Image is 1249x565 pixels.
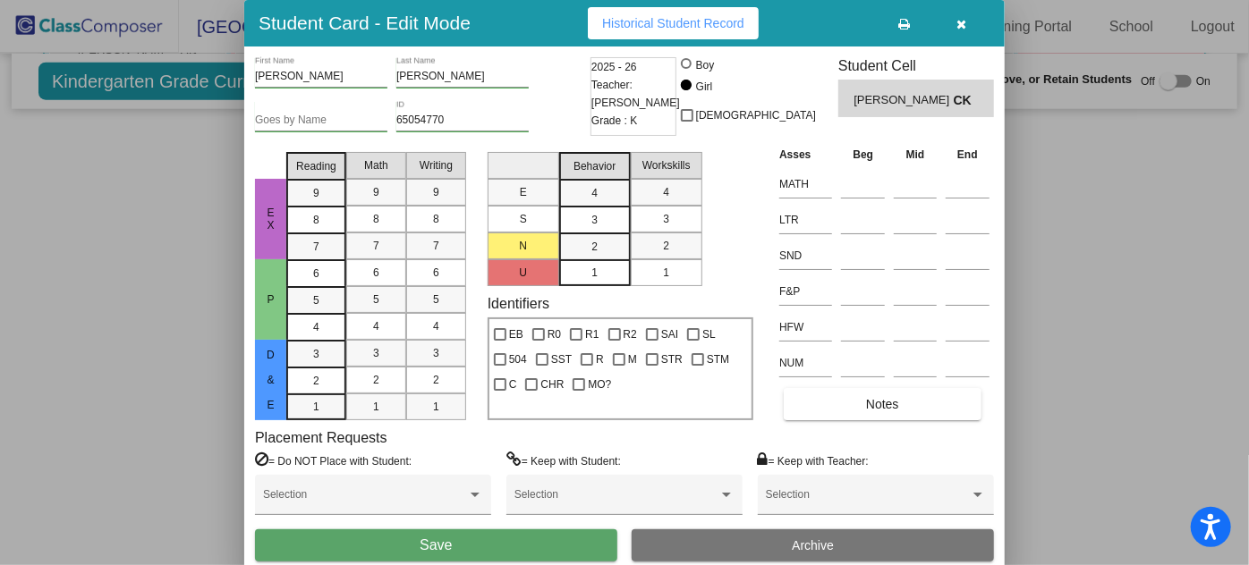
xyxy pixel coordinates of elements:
span: 6 [313,266,319,282]
span: 4 [313,319,319,335]
span: Grade : K [591,112,637,130]
span: Historical Student Record [602,16,744,30]
span: 3 [591,212,598,228]
span: 4 [663,184,669,200]
span: Writing [420,157,453,173]
span: STR [661,349,683,370]
span: R0 [548,324,561,345]
input: goes by name [255,114,387,127]
span: 4 [433,318,439,334]
span: 2 [313,373,319,389]
span: 2 [373,372,379,388]
button: Notes [784,388,981,420]
span: Archive [792,538,834,552]
label: Placement Requests [255,429,387,446]
input: assessment [779,350,832,376]
span: 8 [313,212,319,228]
span: MO? [588,374,611,395]
div: Girl [695,79,713,95]
span: 1 [373,399,379,415]
span: EX [263,207,279,232]
span: 9 [373,184,379,200]
th: Asses [775,145,837,164]
span: 2025 - 26 [591,58,637,76]
label: = Do NOT Place with Student: [255,451,412,469]
span: 6 [373,265,379,281]
span: 3 [433,345,439,361]
span: P [263,293,279,306]
span: 7 [373,238,379,254]
th: Beg [837,145,889,164]
span: Save [420,537,452,552]
input: assessment [779,314,832,341]
span: 2 [591,239,598,255]
span: 7 [313,239,319,255]
span: 6 [433,265,439,281]
span: Math [364,157,388,173]
button: Historical Student Record [588,7,759,39]
h3: Student Card - Edit Mode [259,12,471,34]
span: R1 [585,324,599,345]
span: 3 [663,211,669,227]
span: M [628,349,637,370]
span: 2 [663,238,669,254]
label: Identifiers [488,295,549,312]
span: 3 [313,346,319,362]
span: 5 [433,291,439,308]
span: SAI [661,324,678,345]
span: [DEMOGRAPHIC_DATA] [696,105,816,126]
span: 5 [313,292,319,308]
input: assessment [779,171,832,198]
th: Mid [889,145,941,164]
span: 2 [433,372,439,388]
input: assessment [779,207,832,233]
button: Archive [632,529,994,561]
div: Boy [695,57,715,73]
span: 9 [313,185,319,201]
span: C [509,374,517,395]
input: assessment [779,242,832,269]
label: = Keep with Teacher: [758,451,869,469]
span: Workskills [642,157,691,173]
input: Enter ID [396,114,529,127]
span: EB [509,324,523,345]
span: 504 [509,349,527,370]
span: SST [551,349,572,370]
span: [PERSON_NAME] [854,91,953,110]
span: CHR [540,374,564,395]
span: R2 [624,324,637,345]
span: 9 [433,184,439,200]
span: 8 [373,211,379,227]
span: 5 [373,291,379,308]
span: Teacher: [PERSON_NAME] [591,76,680,112]
span: 1 [591,265,598,281]
span: SL [702,324,716,345]
span: 8 [433,211,439,227]
span: 4 [591,185,598,201]
span: STM [707,349,729,370]
span: 4 [373,318,379,334]
span: Notes [866,397,899,411]
span: Reading [296,158,336,174]
span: 1 [433,399,439,415]
span: 7 [433,238,439,254]
span: 1 [663,265,669,281]
button: Save [255,529,617,561]
span: 1 [313,399,319,415]
h3: Student Cell [838,57,994,74]
th: End [941,145,994,164]
span: Behavior [574,158,616,174]
input: assessment [779,278,832,305]
span: D & E [263,349,279,411]
span: 3 [373,345,379,361]
label: = Keep with Student: [506,451,621,469]
span: CK [954,91,979,110]
span: R [596,349,604,370]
